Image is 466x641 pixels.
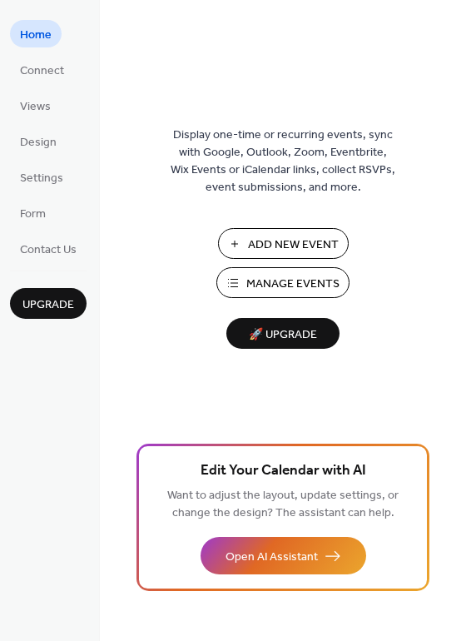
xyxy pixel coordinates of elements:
[218,228,349,259] button: Add New Event
[226,549,318,566] span: Open AI Assistant
[10,20,62,47] a: Home
[10,288,87,319] button: Upgrade
[10,163,73,191] a: Settings
[20,27,52,44] span: Home
[201,537,366,574] button: Open AI Assistant
[20,206,46,223] span: Form
[167,484,399,524] span: Want to adjust the layout, update settings, or change the design? The assistant can help.
[10,56,74,83] a: Connect
[246,276,340,293] span: Manage Events
[216,267,349,298] button: Manage Events
[20,98,51,116] span: Views
[10,127,67,155] a: Design
[20,170,63,187] span: Settings
[226,318,340,349] button: 🚀 Upgrade
[10,235,87,262] a: Contact Us
[10,92,61,119] a: Views
[20,241,77,259] span: Contact Us
[20,134,57,152] span: Design
[171,127,395,196] span: Display one-time or recurring events, sync with Google, Outlook, Zoom, Eventbrite, Wix Events or ...
[10,199,56,226] a: Form
[236,324,330,346] span: 🚀 Upgrade
[22,296,74,314] span: Upgrade
[201,460,366,483] span: Edit Your Calendar with AI
[20,62,64,80] span: Connect
[248,236,339,254] span: Add New Event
